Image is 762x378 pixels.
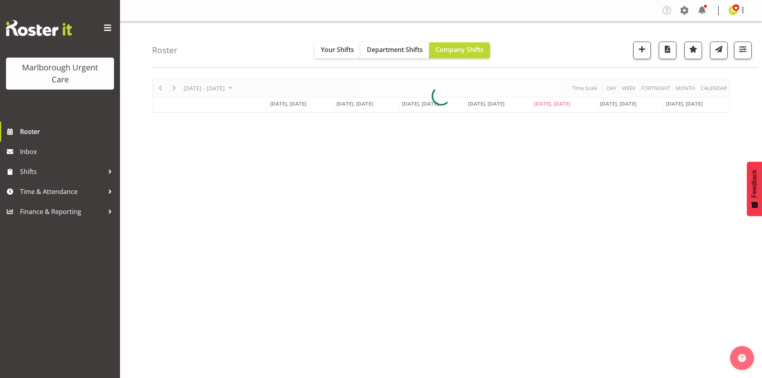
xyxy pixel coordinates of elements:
span: Department Shifts [367,45,423,54]
span: Company Shifts [436,45,484,54]
span: Feedback [751,170,758,198]
span: Shifts [20,166,104,178]
button: Add a new shift [633,42,651,59]
button: Filter Shifts [734,42,752,59]
div: Marlborough Urgent Care [14,62,106,86]
button: Send a list of all shifts for the selected filtered period to all rostered employees. [710,42,728,59]
button: Feedback - Show survey [747,162,762,216]
button: Download a PDF of the roster according to the set date range. [659,42,676,59]
img: help-xxl-2.png [738,354,746,362]
span: Finance & Reporting [20,206,104,218]
span: Your Shifts [321,45,354,54]
button: Highlight an important date within the roster. [684,42,702,59]
img: sarah-edwards11800.jpg [728,6,738,15]
span: Time & Attendance [20,186,104,198]
button: Company Shifts [429,42,490,58]
h4: Roster [152,46,178,55]
img: Rosterit website logo [6,20,72,36]
span: Roster [20,126,116,138]
button: Department Shifts [360,42,429,58]
span: Inbox [20,146,116,158]
button: Your Shifts [314,42,360,58]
